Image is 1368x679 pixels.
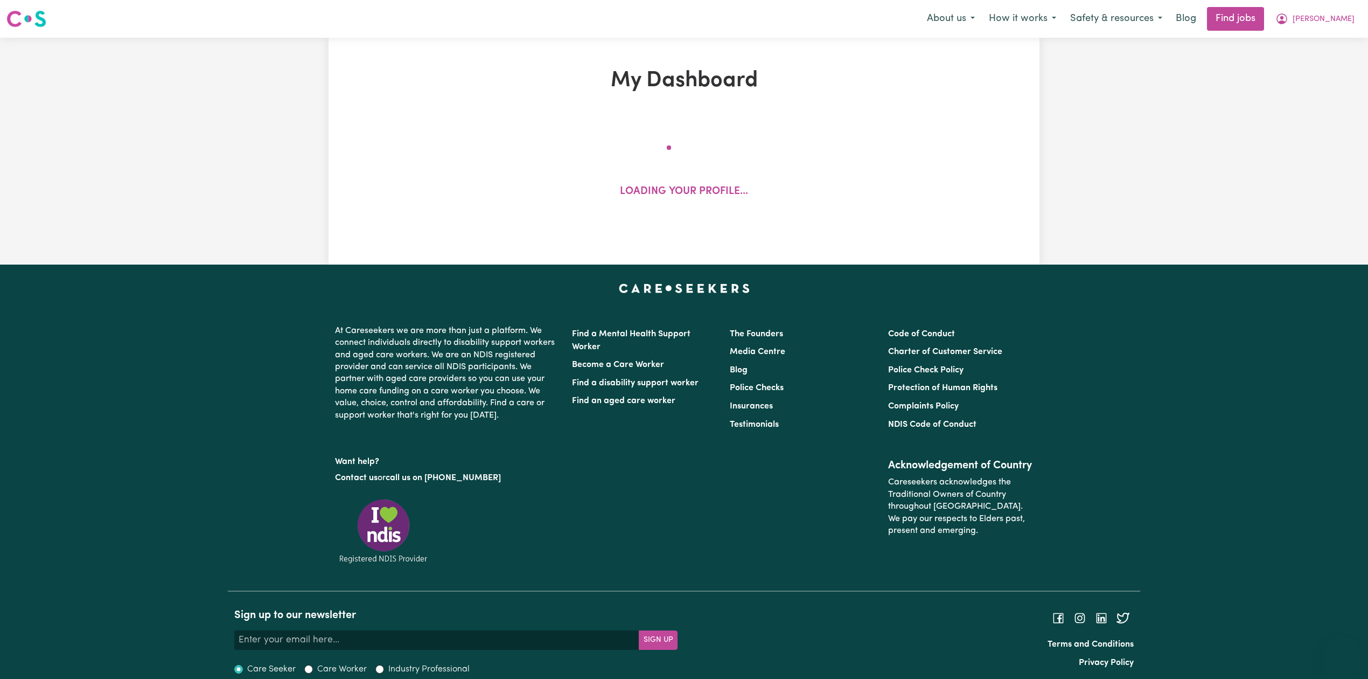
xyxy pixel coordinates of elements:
a: Contact us [335,474,378,482]
a: Careseekers home page [619,284,750,293]
a: Follow Careseekers on Instagram [1073,614,1086,622]
a: Privacy Policy [1079,659,1134,667]
h1: My Dashboard [453,68,915,94]
a: Media Centre [730,348,785,356]
h2: Sign up to our newsletter [234,609,678,622]
a: call us on [PHONE_NUMBER] [386,474,501,482]
label: Industry Professional [388,663,470,676]
button: Safety & resources [1063,8,1169,30]
a: Blog [1169,7,1203,31]
p: Careseekers acknowledges the Traditional Owners of Country throughout [GEOGRAPHIC_DATA]. We pay o... [888,472,1033,541]
a: Code of Conduct [888,330,955,338]
a: Police Checks [730,384,784,392]
a: NDIS Code of Conduct [888,420,976,429]
img: Registered NDIS provider [335,497,432,565]
img: Careseekers logo [6,9,46,29]
iframe: Button to launch messaging window [1325,636,1359,670]
p: or [335,468,559,488]
a: Find an aged care worker [572,397,675,405]
button: My Account [1268,8,1362,30]
a: Complaints Policy [888,402,959,411]
input: Enter your email here... [234,630,639,650]
a: Blog [730,366,748,375]
a: Police Check Policy [888,366,964,375]
p: At Careseekers we are more than just a platform. We connect individuals directly to disability su... [335,321,559,426]
button: How it works [982,8,1063,30]
a: Find jobs [1207,7,1264,31]
a: Find a Mental Health Support Worker [572,330,690,351]
a: Follow Careseekers on Facebook [1052,614,1065,622]
a: Become a Care Worker [572,361,664,369]
a: Testimonials [730,420,779,429]
button: About us [920,8,982,30]
label: Care Worker [317,663,367,676]
a: Terms and Conditions [1048,640,1134,649]
a: Insurances [730,402,773,411]
a: Charter of Customer Service [888,348,1002,356]
button: Subscribe [639,630,678,650]
a: The Founders [730,330,783,338]
p: Want help? [335,452,559,468]
h2: Acknowledgement of Country [888,459,1033,472]
label: Care Seeker [247,663,296,676]
a: Careseekers logo [6,6,46,31]
a: Protection of Human Rights [888,384,997,392]
a: Find a disability support worker [572,379,699,387]
a: Follow Careseekers on Twitter [1116,614,1129,622]
p: Loading your profile... [620,184,748,200]
span: [PERSON_NAME] [1293,13,1355,25]
a: Follow Careseekers on LinkedIn [1095,614,1108,622]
